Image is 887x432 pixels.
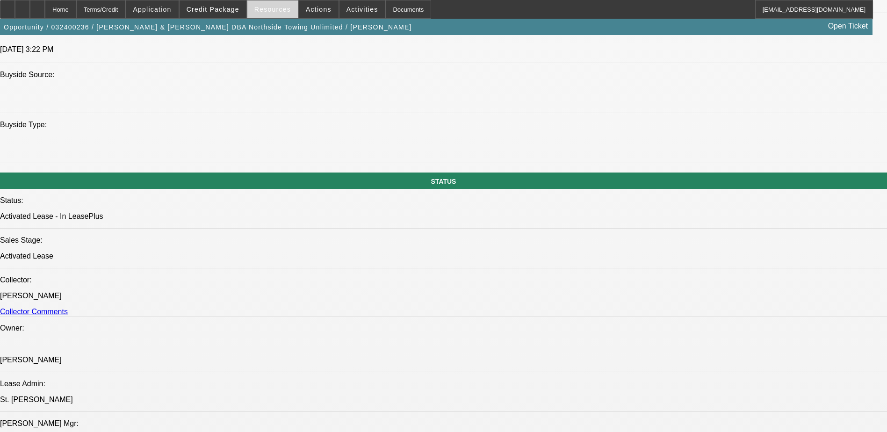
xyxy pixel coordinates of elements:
button: Actions [299,0,339,18]
span: Opportunity / 032400236 / [PERSON_NAME] & [PERSON_NAME] DBA Northside Towing Unlimited / [PERSON_... [4,23,412,31]
span: Activities [346,6,378,13]
button: Credit Package [180,0,246,18]
span: STATUS [431,178,456,185]
a: Open Ticket [824,18,872,34]
button: Resources [247,0,298,18]
button: Activities [339,0,385,18]
span: Actions [306,6,332,13]
span: Credit Package [187,6,239,13]
span: Application [133,6,171,13]
button: Application [126,0,178,18]
span: Resources [254,6,291,13]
